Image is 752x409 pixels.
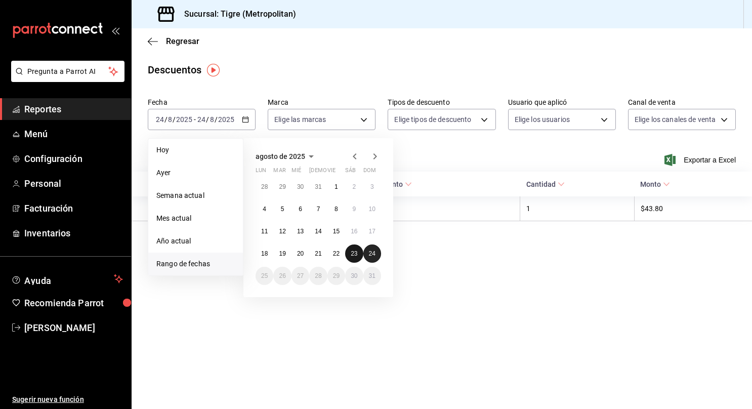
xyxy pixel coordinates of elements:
button: Exportar a Excel [666,154,736,166]
button: 23 de agosto de 2025 [345,244,363,263]
span: / [173,115,176,124]
input: -- [197,115,206,124]
abbr: jueves [309,167,369,178]
abbr: 17 de agosto de 2025 [369,228,375,235]
span: / [206,115,209,124]
span: Año actual [156,236,235,247]
abbr: 8 de agosto de 2025 [335,206,338,213]
button: 31 de agosto de 2025 [363,267,381,285]
button: 24 de agosto de 2025 [363,244,381,263]
abbr: 11 de agosto de 2025 [261,228,268,235]
abbr: 31 de agosto de 2025 [369,272,375,279]
abbr: 16 de agosto de 2025 [351,228,357,235]
button: 6 de agosto de 2025 [291,200,309,218]
span: Hoy [156,145,235,155]
abbr: viernes [327,167,336,178]
button: 30 de agosto de 2025 [345,267,363,285]
button: 28 de julio de 2025 [256,178,273,196]
button: 31 de julio de 2025 [309,178,327,196]
span: [PERSON_NAME] [24,321,123,335]
button: 3 de agosto de 2025 [363,178,381,196]
button: Pregunta a Parrot AI [11,61,124,82]
button: Regresar [148,36,199,46]
th: $43.80 [634,196,752,221]
span: - [194,115,196,124]
button: 19 de agosto de 2025 [273,244,291,263]
button: 21 de agosto de 2025 [309,244,327,263]
abbr: 2 de agosto de 2025 [352,183,356,190]
abbr: 22 de agosto de 2025 [333,250,340,257]
span: Cantidad [526,180,565,188]
th: Orden [337,196,520,221]
abbr: 1 de agosto de 2025 [335,183,338,190]
span: Elige tipos de descuento [394,114,471,125]
button: 28 de agosto de 2025 [309,267,327,285]
button: 10 de agosto de 2025 [363,200,381,218]
abbr: 21 de agosto de 2025 [315,250,321,257]
label: Fecha [148,99,256,106]
button: 1 de agosto de 2025 [327,178,345,196]
button: agosto de 2025 [256,150,317,162]
span: Mes actual [156,213,235,224]
span: Regresar [166,36,199,46]
button: 12 de agosto de 2025 [273,222,291,240]
span: Semana actual [156,190,235,201]
span: Personal [24,177,123,190]
button: 5 de agosto de 2025 [273,200,291,218]
abbr: 6 de agosto de 2025 [299,206,302,213]
span: Pregunta a Parrot AI [27,66,109,77]
abbr: 18 de agosto de 2025 [261,250,268,257]
th: [PERSON_NAME] [132,196,337,221]
th: 1 [520,196,635,221]
abbr: 14 de agosto de 2025 [315,228,321,235]
input: -- [155,115,164,124]
button: 29 de agosto de 2025 [327,267,345,285]
label: Marca [268,99,375,106]
abbr: 30 de julio de 2025 [297,183,304,190]
button: 4 de agosto de 2025 [256,200,273,218]
abbr: 31 de julio de 2025 [315,183,321,190]
label: Canal de venta [628,99,736,106]
abbr: miércoles [291,167,301,178]
abbr: 29 de julio de 2025 [279,183,285,190]
button: 15 de agosto de 2025 [327,222,345,240]
input: -- [210,115,215,124]
span: Configuración [24,152,123,166]
a: Pregunta a Parrot AI [7,73,124,84]
span: / [164,115,168,124]
img: Tooltip marker [207,64,220,76]
button: 22 de agosto de 2025 [327,244,345,263]
button: 27 de agosto de 2025 [291,267,309,285]
abbr: 9 de agosto de 2025 [352,206,356,213]
span: Elige los canales de venta [635,114,716,125]
span: Elige los usuarios [515,114,570,125]
button: 17 de agosto de 2025 [363,222,381,240]
input: -- [168,115,173,124]
abbr: 27 de agosto de 2025 [297,272,304,279]
label: Tipos de descuento [388,99,495,106]
div: Descuentos [148,62,201,77]
button: 8 de agosto de 2025 [327,200,345,218]
abbr: 29 de agosto de 2025 [333,272,340,279]
button: 9 de agosto de 2025 [345,200,363,218]
abbr: 4 de agosto de 2025 [263,206,266,213]
button: 20 de agosto de 2025 [291,244,309,263]
abbr: 28 de agosto de 2025 [315,272,321,279]
span: Reportes [24,102,123,116]
abbr: 12 de agosto de 2025 [279,228,285,235]
abbr: 5 de agosto de 2025 [281,206,284,213]
abbr: 26 de agosto de 2025 [279,272,285,279]
abbr: 10 de agosto de 2025 [369,206,375,213]
span: Monto [640,180,670,188]
button: 2 de agosto de 2025 [345,178,363,196]
span: Recomienda Parrot [24,296,123,310]
span: Facturación [24,201,123,215]
abbr: 28 de julio de 2025 [261,183,268,190]
h3: Sucursal: Tigre (Metropolitan) [176,8,296,20]
button: 11 de agosto de 2025 [256,222,273,240]
abbr: 23 de agosto de 2025 [351,250,357,257]
button: 30 de julio de 2025 [291,178,309,196]
span: Ayuda [24,273,110,285]
button: open_drawer_menu [111,26,119,34]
